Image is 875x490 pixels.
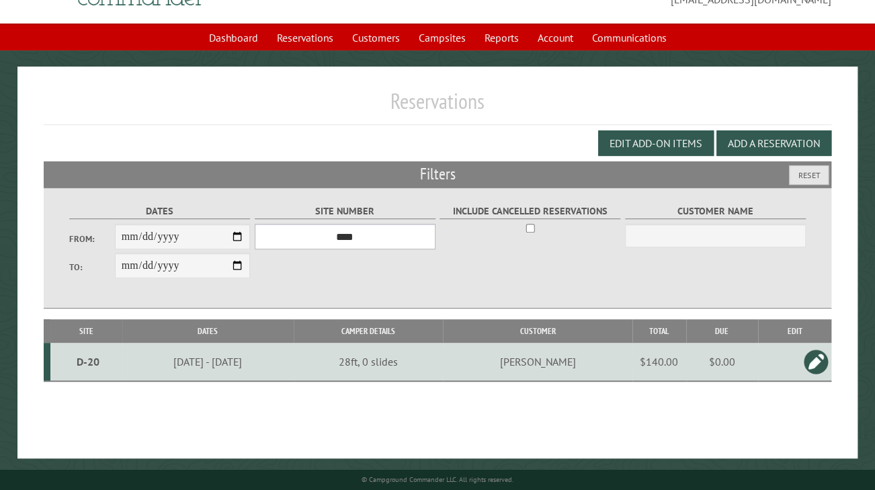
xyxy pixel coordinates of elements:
a: Customers [344,25,408,50]
th: Due [686,319,758,343]
button: Reset [789,165,829,185]
a: Account [530,25,581,50]
button: Edit Add-on Items [598,130,714,156]
label: From: [69,233,114,245]
label: Dates [69,204,250,219]
td: $140.00 [632,343,686,381]
td: $0.00 [686,343,758,381]
th: Edit [758,319,831,343]
div: D-20 [56,355,120,368]
a: Reservations [269,25,341,50]
th: Camper Details [294,319,443,343]
button: Add a Reservation [716,130,831,156]
th: Total [632,319,686,343]
a: Reports [476,25,527,50]
th: Dates [122,319,294,343]
label: Customer Name [625,204,806,219]
label: To: [69,261,114,274]
label: Include Cancelled Reservations [440,204,620,219]
a: Campsites [411,25,474,50]
a: Dashboard [201,25,266,50]
a: Communications [584,25,675,50]
td: [PERSON_NAME] [443,343,632,381]
small: © Campground Commander LLC. All rights reserved. [362,475,513,484]
label: Site Number [255,204,435,219]
h1: Reservations [44,88,831,125]
div: [DATE] - [DATE] [124,355,292,368]
td: 28ft, 0 slides [294,343,443,381]
th: Site [50,319,122,343]
h2: Filters [44,161,831,187]
th: Customer [443,319,632,343]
